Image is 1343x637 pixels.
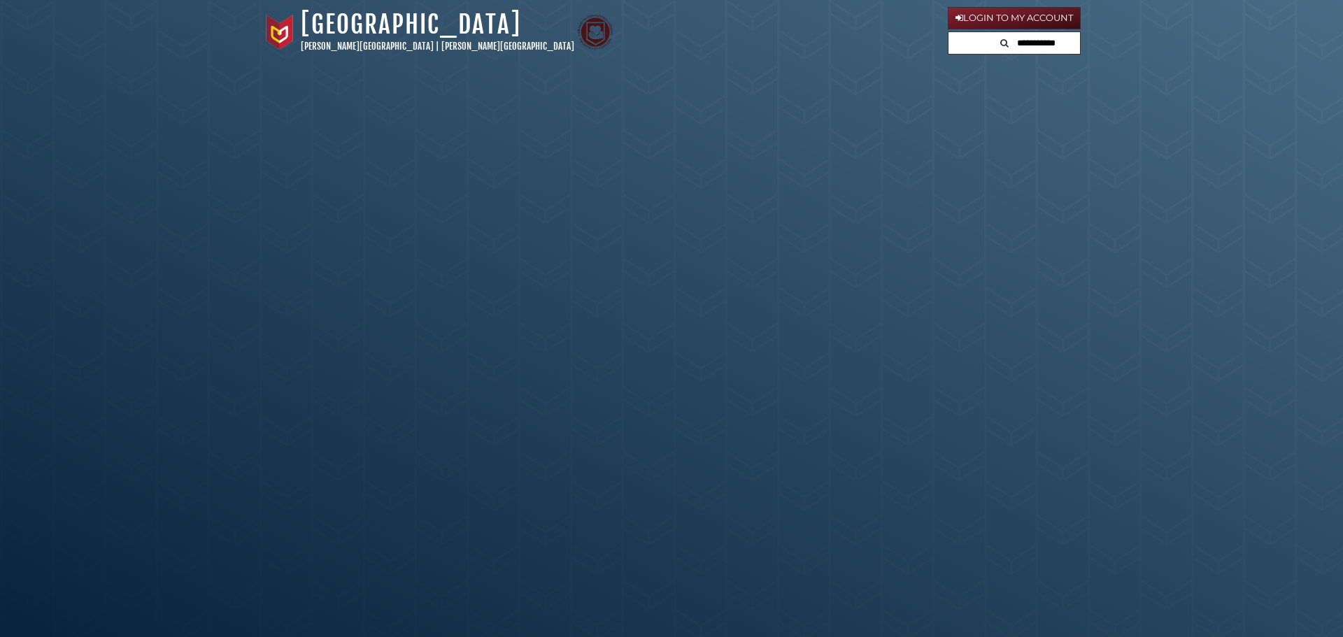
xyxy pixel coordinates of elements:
img: Calvin Theological Seminary [578,15,613,50]
a: [PERSON_NAME][GEOGRAPHIC_DATA] [441,41,574,52]
a: [PERSON_NAME][GEOGRAPHIC_DATA] [301,41,434,52]
button: Search [996,32,1013,51]
a: [GEOGRAPHIC_DATA] [301,9,521,40]
img: Calvin University [262,15,297,50]
span: | [436,41,439,52]
i: Search [1000,38,1009,48]
a: Login to My Account [948,7,1081,29]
